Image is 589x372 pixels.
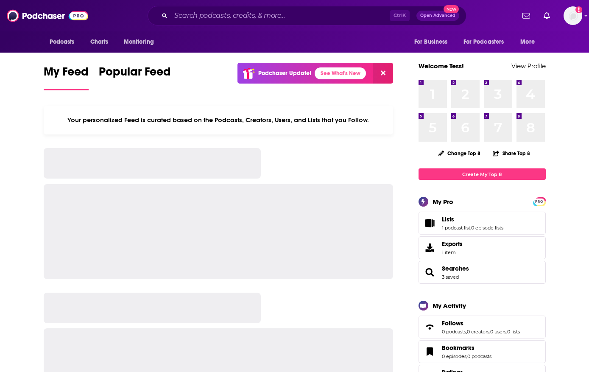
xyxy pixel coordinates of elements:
[489,329,490,335] span: ,
[564,6,582,25] span: Logged in as tessvanden
[520,36,535,48] span: More
[433,302,466,310] div: My Activity
[444,5,459,13] span: New
[466,353,467,359] span: ,
[442,319,463,327] span: Follows
[124,36,154,48] span: Monitoring
[7,8,88,24] img: Podchaser - Follow, Share and Rate Podcasts
[442,353,466,359] a: 0 episodes
[442,240,463,248] span: Exports
[99,64,171,90] a: Popular Feed
[463,36,504,48] span: For Podcasters
[442,344,475,352] span: Bookmarks
[90,36,109,48] span: Charts
[419,261,546,284] span: Searches
[148,6,466,25] div: Search podcasts, credits, & more...
[442,319,520,327] a: Follows
[442,265,469,272] a: Searches
[492,145,530,162] button: Share Top 8
[85,34,114,50] a: Charts
[419,62,464,70] a: Welcome Tess!
[564,6,582,25] img: User Profile
[433,148,486,159] button: Change Top 8
[419,236,546,259] a: Exports
[390,10,410,21] span: Ctrl K
[540,8,553,23] a: Show notifications dropdown
[564,6,582,25] button: Show profile menu
[44,106,394,134] div: Your personalized Feed is curated based on the Podcasts, Creators, Users, and Lists that you Follow.
[419,316,546,338] span: Follows
[414,36,448,48] span: For Business
[442,225,470,231] a: 1 podcast list
[50,36,75,48] span: Podcasts
[419,168,546,180] a: Create My Top 8
[419,340,546,363] span: Bookmarks
[422,217,438,229] a: Lists
[467,353,491,359] a: 0 podcasts
[442,329,466,335] a: 0 podcasts
[44,64,89,84] span: My Feed
[506,329,507,335] span: ,
[44,34,86,50] button: open menu
[315,67,366,79] a: See What's New
[442,344,491,352] a: Bookmarks
[171,9,390,22] input: Search podcasts, credits, & more...
[519,8,533,23] a: Show notifications dropdown
[458,34,516,50] button: open menu
[99,64,171,84] span: Popular Feed
[258,70,311,77] p: Podchaser Update!
[422,266,438,278] a: Searches
[514,34,545,50] button: open menu
[575,6,582,13] svg: Add a profile image
[471,225,503,231] a: 0 episode lists
[422,242,438,254] span: Exports
[433,198,453,206] div: My Pro
[467,329,489,335] a: 0 creators
[419,212,546,235] span: Lists
[442,274,459,280] a: 3 saved
[490,329,506,335] a: 0 users
[44,64,89,90] a: My Feed
[422,346,438,358] a: Bookmarks
[511,62,546,70] a: View Profile
[534,199,544,205] span: PRO
[416,11,459,21] button: Open AdvancedNew
[408,34,458,50] button: open menu
[534,198,544,204] a: PRO
[422,321,438,333] a: Follows
[420,14,455,18] span: Open Advanced
[507,329,520,335] a: 0 lists
[118,34,165,50] button: open menu
[442,215,503,223] a: Lists
[442,249,463,255] span: 1 item
[470,225,471,231] span: ,
[466,329,467,335] span: ,
[442,215,454,223] span: Lists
